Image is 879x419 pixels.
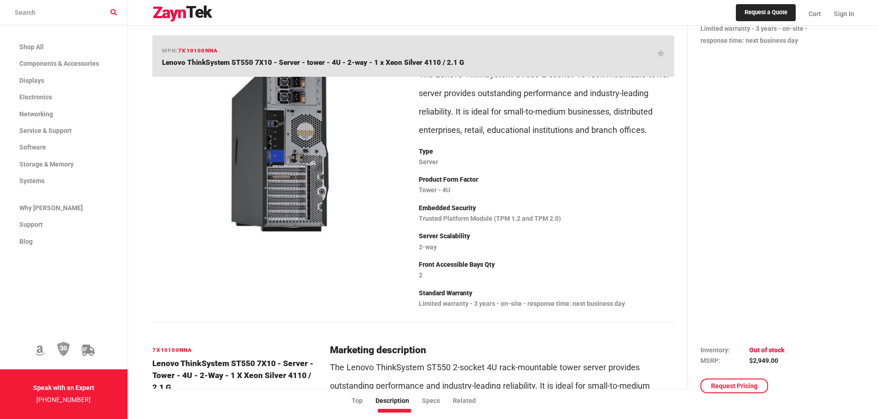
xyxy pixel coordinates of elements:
p: Product Form Factor [419,174,674,186]
span: Electronics [19,93,52,101]
p: Server Scalability [419,230,674,242]
p: Limited warranty - 3 years - on-site - response time: next business day [700,23,835,47]
span: Cart [809,10,821,17]
p: 2 [419,270,674,281]
strong: Speak with an Expert [33,384,94,391]
p: Standard Warranty [419,287,674,299]
p: Limited warranty - 3 years - on-site - response time: next business day [419,298,674,310]
span: Support [19,221,43,228]
img: 7X10100NNA -- Lenovo ThinkSystem ST550 7X10 - Server - tower - 4U - 2-way - 1 x Xeon Silver 4110 ... [160,60,400,241]
a: Cart [802,2,827,25]
span: Displays [19,77,44,84]
a: Request a Quote [736,4,796,22]
li: Top [352,396,376,406]
p: 2-way [419,241,674,253]
td: $2,949.00 [749,356,785,366]
h6: 7X10100NNA [152,346,319,355]
h4: Lenovo ThinkSystem ST550 7X10 - Server - tower - 4U - 2-way - 1 x Xeon Silver 4110 / 2.1 G [152,357,319,394]
span: Service & Support [19,127,72,134]
p: Type [419,146,674,158]
a: Sign In [827,2,854,25]
a: Request Pricing [700,379,768,393]
p: The Lenovo ThinkSystem ST550 2-socket 4U rack-mountable tower server provides outstanding perform... [330,358,674,413]
span: Networking [19,110,53,118]
p: Trusted Platform Module (TPM 1.2 and TPM 2.0) [419,213,674,225]
td: MSRP [700,356,749,366]
h6: mpn: [162,46,218,55]
span: Why [PERSON_NAME] [19,204,83,212]
span: Storage & Memory [19,161,74,168]
li: Related [453,396,489,406]
p: Front Accessible Bays Qty [419,259,674,271]
span: Systems [19,177,45,184]
span: 7X10100NNA [178,47,218,54]
span: Software [19,143,46,151]
span: Lenovo ThinkSystem ST550 7X10 - Server - tower - 4U - 2-way - 1 x Xeon Silver 4110 / 2.1 G [162,58,464,67]
td: Inventory [700,345,749,355]
p: Embedded Security [419,202,674,214]
img: 30 Day Return Policy [57,341,70,357]
h2: Marketing description [330,345,674,356]
span: Out of stock [749,346,785,354]
p: The Lenovo ThinkSystem ST550 2-socket 4U rack-mountable tower server provides outstanding perform... [419,65,674,139]
li: Description [376,396,422,406]
span: Shop All [19,43,44,51]
p: Server [419,156,674,168]
p: Tower - 4U [419,184,674,196]
li: Specs [422,396,453,406]
a: [PHONE_NUMBER] [36,396,91,403]
span: Blog [19,238,33,245]
span: Components & Accessories [19,60,99,67]
img: logo [152,6,213,22]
